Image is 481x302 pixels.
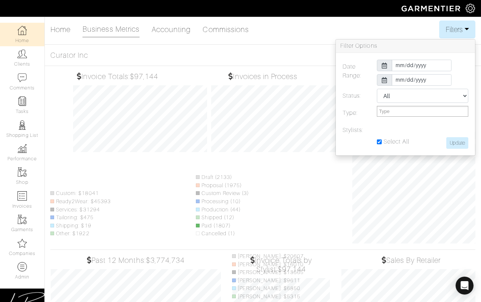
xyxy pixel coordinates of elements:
img: gear-icon-white-bd11855cb880d31180b6d7d6211b90ccbf57a29d726f0c71d8c61bd08dd39cc2.png [466,4,475,13]
li: [PERSON_NAME]: $20607 [232,252,304,261]
li: Cancelled (1) [196,230,249,238]
h5: Sales By Retailer [341,256,475,265]
img: graph-8b7af3c665d003b59727f371ae50e7771705bf0c487971e6e97d053d13c5068d.png [18,144,27,153]
li: Ready2Wear: $45393 [50,198,111,206]
li: Proposal (1975) [196,182,249,190]
h3: Filter Options [336,40,475,53]
li: Custom Review (3) [196,189,249,198]
li: [PERSON_NAME]: $6850 [232,284,304,293]
img: clients-icon-6bae9207a08558b7cb47a8932f037763ab4055f8c8b6bfacd5dc20c3e0201464.png [18,49,27,59]
li: Draft (2133) [196,173,249,182]
li: Shipping: $19 [50,222,111,230]
li: Tailoring: $475 [50,214,111,222]
label: Type: [337,106,371,120]
img: dashboard-icon-dbcd8f5a0b271acd01030246c82b418ddd0df26cd7fceb0bd07c9910d44c42f6.png [18,26,27,35]
li: Production (44) [196,206,249,214]
li: Shipped (12) [196,214,249,222]
img: stylists-icon-eb353228a002819b7ec25b43dbf5f0378dd9e0616d9560372ff212230b889e62.png [18,120,27,130]
label: Status: [337,89,371,106]
h5: Invoice Totals: [51,72,185,81]
li: Other: $1922 [50,230,111,238]
span: $3,774,734 [146,256,185,264]
img: garmentier-logo-header-white-b43fb05a5012e4ada735d5af1a66efaba907eab6374d6393d1fbf88cb4ef424d.png [398,2,466,15]
li: Services: $31294 [50,206,111,214]
h5: Invoices in Process [196,72,330,81]
a: Accounting [152,22,191,37]
label: Stylists: [337,123,474,137]
h5: Past 12 Months: [51,256,221,265]
a: Business Metrics [82,22,140,38]
img: reminder-icon-8004d30b9f0a5d33ae49ab947aed9ed385cf756f9e5892f1edd6e32f2345188e.png [18,97,27,106]
span: $97,144 [130,72,158,81]
img: custom-products-icon-6973edde1b6c6774590e2ad28d3d057f2f42decad08aa0e48061009ba2575b3a.png [18,262,27,271]
li: [PERSON_NAME]: $5315 [232,293,304,301]
li: [PERSON_NAME]: $9611 [232,277,304,285]
div: Open Intercom Messenger [456,277,474,295]
li: [PERSON_NAME]: $13665 [232,268,304,277]
img: companies-icon-14a0f246c7e91f24465de634b560f0151b0cc5c9ce11af5fac52e6d7d6371812.png [18,239,27,248]
input: Update [446,137,468,149]
img: orders-icon-0abe47150d42831381b5fb84f609e132dff9fe21cb692f30cb5eec754e2cba89.png [18,191,27,201]
h5: Curator Inc [50,51,475,60]
li: Custom: $18041 [50,189,111,198]
img: garments-icon-b7da505a4dc4fd61783c78ac3ca0ef83fa9d6f193b1c9dc38574b1d14d53ca28.png [18,215,27,224]
img: garments-icon-b7da505a4dc4fd61783c78ac3ca0ef83fa9d6f193b1c9dc38574b1d14d53ca28.png [18,167,27,177]
label: Date Range: [337,60,371,89]
a: Home [50,22,71,37]
label: Select All [384,137,410,146]
img: comment-icon-a0a6a9ef722e966f86d9cbdc48e553b5cf19dbc54f86b18d962a5391bc8f6eb6.png [18,73,27,82]
li: Paid (1807) [196,222,249,230]
a: Commissions [203,22,249,37]
li: Processing (10) [196,198,249,206]
li: [PERSON_NAME]: $16010 [232,261,304,269]
button: Filters [439,21,475,38]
